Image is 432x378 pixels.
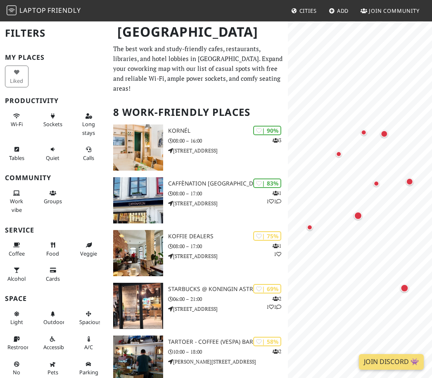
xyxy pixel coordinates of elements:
[113,124,163,171] img: Kornél
[331,146,347,162] div: Map marker
[80,250,97,257] span: Veggie
[47,369,58,376] span: Pet friendly
[9,154,24,162] span: Work-friendly tables
[253,178,281,188] div: | 83%
[5,174,103,182] h3: Community
[168,233,288,240] h3: Koffie Dealers
[301,219,318,235] div: Map marker
[5,54,103,61] h3: My Places
[5,226,103,234] h3: Service
[44,197,62,205] span: Group tables
[108,230,288,276] a: Koffie Dealers | 75% 11 Koffie Dealers 08:00 – 17:00 [STREET_ADDRESS]
[43,318,65,326] span: Outdoor area
[168,348,288,356] p: 10:00 – 18:00
[7,275,26,282] span: Alcohol
[10,318,23,326] span: Natural light
[168,295,288,303] p: 06:00 – 21:00
[11,120,23,128] span: Stable Wi-Fi
[84,343,93,351] span: Air conditioned
[168,180,288,187] h3: Caffènation [GEOGRAPHIC_DATA]
[5,143,28,164] button: Tables
[46,250,59,257] span: Food
[77,109,100,139] button: Long stays
[359,354,424,370] a: Join Discord 👾
[113,44,283,93] p: The best work and study-friendly cafes, restaurants, libraries, and hotel lobbies in [GEOGRAPHIC_...
[337,7,349,14] span: Add
[79,318,101,326] span: Spacious
[108,283,288,329] a: Starbucks @ Koningin Astridplein | 69% 211 Starbucks @ Koningin Astridplein 06:00 – 21:00 [STREET...
[396,280,413,296] div: Map marker
[83,154,94,162] span: Video/audio calls
[253,337,281,346] div: | 58%
[168,190,288,197] p: 08:00 – 17:00
[7,343,32,351] span: Restroom
[5,109,28,131] button: Wi-Fi
[368,175,385,192] div: Map marker
[43,120,62,128] span: Power sockets
[7,5,17,15] img: LaptopFriendly
[401,173,418,190] div: Map marker
[41,186,64,208] button: Groups
[77,307,100,329] button: Spacious
[41,307,64,329] button: Outdoor
[357,3,423,18] a: Join Community
[5,307,28,329] button: Light
[356,124,372,141] div: Map marker
[41,238,64,260] button: Food
[5,263,28,285] button: Alcohol
[376,125,393,142] div: Map marker
[5,295,103,303] h3: Space
[9,250,25,257] span: Coffee
[113,100,283,125] h2: 8 Work-Friendly Places
[10,197,23,213] span: People working
[113,230,163,276] img: Koffie Dealers
[41,332,64,354] button: Accessible
[168,305,288,313] p: [STREET_ADDRESS]
[108,124,288,171] a: Kornél | 90% 3 Kornél 08:00 – 16:00 [STREET_ADDRESS]
[77,143,100,164] button: Calls
[288,3,320,18] a: Cities
[46,154,59,162] span: Quiet
[273,136,281,144] p: 3
[41,109,64,131] button: Sockets
[77,238,100,260] button: Veggie
[168,358,288,366] p: [PERSON_NAME][STREET_ADDRESS]
[5,332,28,354] button: Restroom
[266,189,281,205] p: 1 1 1
[369,7,420,14] span: Join Community
[299,7,317,14] span: Cities
[5,186,28,216] button: Work vibe
[5,238,28,260] button: Coffee
[168,286,288,293] h3: Starbucks @ Koningin Astridplein
[77,332,100,354] button: A/C
[111,21,287,43] h1: [GEOGRAPHIC_DATA]
[5,97,103,105] h3: Productivity
[5,21,103,46] h2: Filters
[43,343,68,351] span: Accessible
[168,137,288,145] p: 08:00 – 16:00
[82,120,95,136] span: Long stays
[168,147,288,155] p: [STREET_ADDRESS]
[7,4,81,18] a: LaptopFriendly LaptopFriendly
[41,143,64,164] button: Quiet
[253,126,281,135] div: | 90%
[266,295,281,310] p: 2 1 1
[253,231,281,241] div: | 75%
[19,6,46,15] span: Laptop
[168,127,288,134] h3: Kornél
[113,177,163,223] img: Caffènation Antwerp City Center
[273,242,281,258] p: 1 1
[168,338,288,345] h3: Tartoer - Coffee (Vespa) Bar
[168,252,288,260] p: [STREET_ADDRESS]
[168,242,288,250] p: 08:00 – 17:00
[41,263,64,285] button: Cards
[113,283,163,329] img: Starbucks @ Koningin Astridplein
[47,6,81,15] span: Friendly
[253,284,281,293] div: | 69%
[168,200,288,207] p: [STREET_ADDRESS]
[350,207,366,224] div: Map marker
[273,347,281,355] p: 2
[108,177,288,223] a: Caffènation Antwerp City Center | 83% 111 Caffènation [GEOGRAPHIC_DATA] 08:00 – 17:00 [STREET_ADD...
[325,3,352,18] a: Add
[79,369,98,376] span: Parking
